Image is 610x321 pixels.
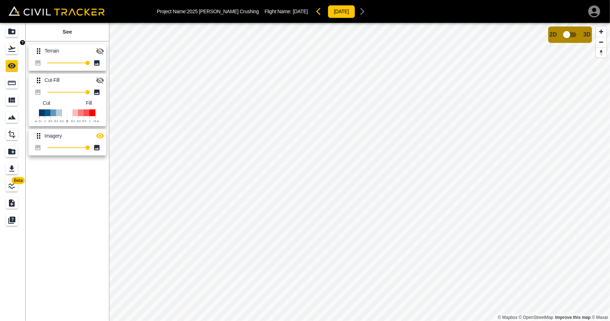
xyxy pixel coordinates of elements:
[550,31,557,38] span: 2D
[157,9,259,14] p: Project Name: 2025 [PERSON_NAME] Crushing
[498,315,517,320] a: Mapbox
[293,9,308,14] span: [DATE]
[584,31,591,38] span: 3D
[519,315,554,320] a: OpenStreetMap
[9,6,105,16] img: Civil Tracker
[328,5,355,18] button: [DATE]
[592,315,608,320] a: Maxar
[109,23,610,321] canvas: Map
[264,9,308,14] p: Flight Name:
[596,26,606,37] button: Zoom in
[596,47,606,58] button: Reset bearing to north
[596,37,606,47] button: Zoom out
[555,315,591,320] a: Map feedback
